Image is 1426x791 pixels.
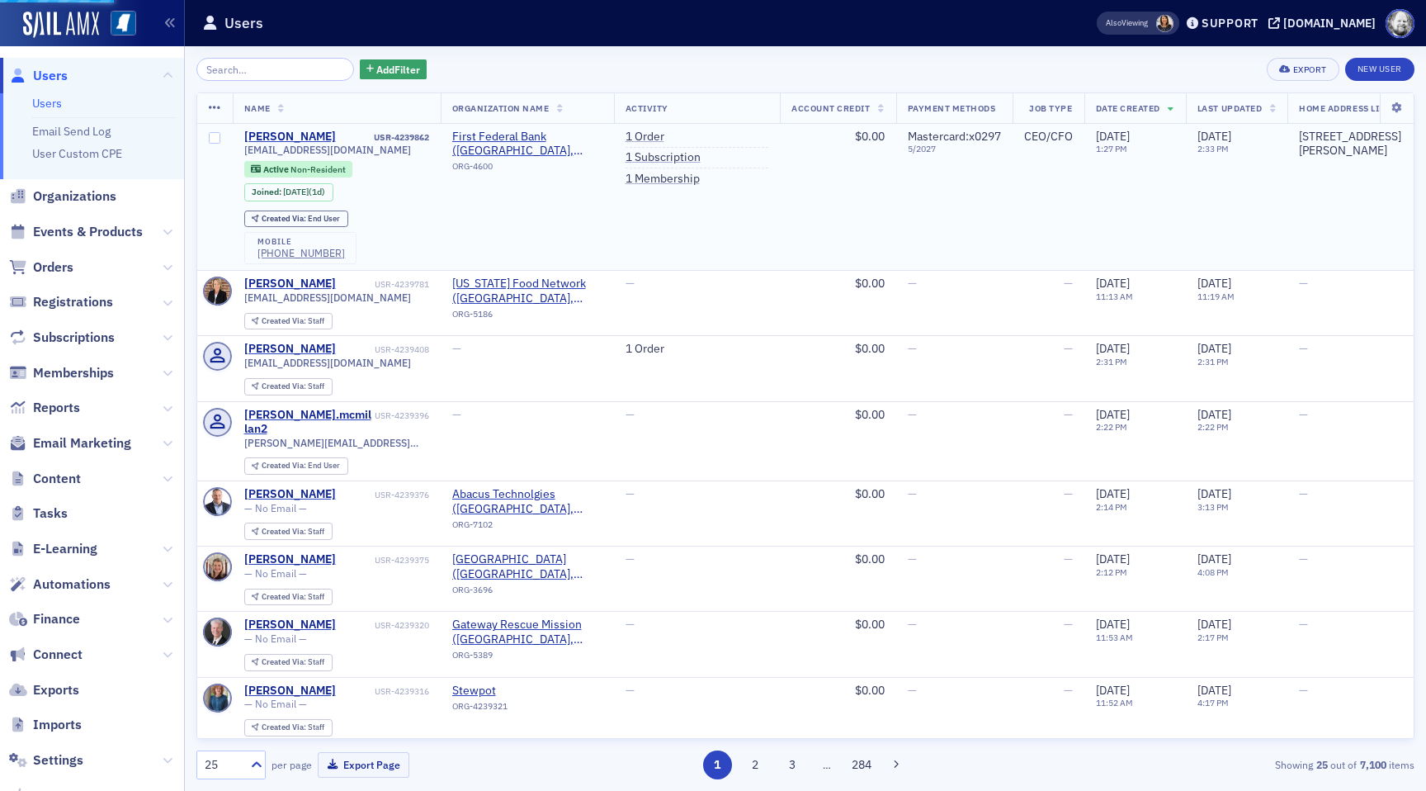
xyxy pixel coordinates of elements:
span: — [1064,276,1073,291]
a: [PERSON_NAME] [244,684,336,699]
a: Events & Products [9,223,143,241]
span: [DATE] [1096,276,1130,291]
span: — [1299,486,1308,501]
time: 11:52 AM [1096,697,1133,708]
div: ORG-7102 [452,519,602,536]
a: [GEOGRAPHIC_DATA] ([GEOGRAPHIC_DATA], [GEOGRAPHIC_DATA]) [452,552,602,581]
span: Created Via : [262,526,308,537]
span: $0.00 [855,683,885,698]
span: — [908,683,917,698]
time: 4:08 PM [1197,566,1229,578]
a: Stewpot [452,684,602,699]
span: [DATE] [283,186,309,197]
time: 2:22 PM [1096,421,1127,433]
a: [US_STATE] Food Network ([GEOGRAPHIC_DATA], [GEOGRAPHIC_DATA]) [452,277,602,306]
span: $0.00 [855,486,885,501]
span: Date Created [1096,102,1160,114]
span: Joined : [252,187,283,197]
span: — [908,407,917,422]
a: First Federal Bank ([GEOGRAPHIC_DATA], [GEOGRAPHIC_DATA]) [452,130,602,159]
span: Created Via : [262,460,308,471]
span: Non-Resident [290,163,346,175]
span: Viewing [1106,17,1148,29]
div: Staff [262,382,324,391]
div: USR-4239316 [338,686,429,697]
span: [DATE] [1096,617,1130,632]
time: 2:12 PM [1096,566,1127,578]
div: Joined: 2025-08-11 00:00:00 [244,183,333,201]
span: [EMAIL_ADDRESS][DOMAIN_NAME] [244,291,411,304]
div: USR-4239375 [338,555,429,566]
a: 1 Membership [626,172,700,187]
span: $0.00 [855,552,885,566]
span: Automations [33,575,111,594]
div: ORG-4239321 [452,701,602,718]
span: Home Address Line 1 [1299,102,1399,114]
span: $0.00 [855,341,885,356]
div: USR-4239781 [338,279,429,290]
a: Content [9,470,81,488]
span: — [1064,407,1073,422]
span: Payment Methods [908,102,996,114]
label: per page [272,757,312,772]
span: Job Type [1029,102,1072,114]
span: Created Via : [262,722,308,732]
a: Reports [9,399,80,417]
a: SailAMX [23,12,99,38]
span: [DATE] [1197,341,1231,356]
span: — [1064,341,1073,356]
span: $0.00 [855,407,885,422]
span: Add Filter [376,62,420,77]
span: [DATE] [1197,617,1231,632]
span: — [1299,617,1308,632]
a: Organizations [9,187,116,206]
div: End User [262,462,340,471]
time: 2:31 PM [1096,356,1127,367]
a: Tasks [9,504,68,523]
span: Activity [626,102,668,114]
div: Staff [262,723,324,732]
div: Export [1293,65,1327,74]
span: Reports [33,399,80,417]
a: Email Send Log [32,124,111,139]
span: Events & Products [33,223,143,241]
span: Profile [1386,9,1414,38]
span: — No Email — [244,632,307,645]
span: — [908,276,917,291]
a: View Homepage [99,11,136,39]
span: [DATE] [1096,407,1130,422]
button: 3 [778,751,807,779]
span: — [1064,617,1073,632]
div: Created Via: Staff [244,589,333,606]
span: — [626,276,635,291]
span: Mississippi Food Network (Jackson, MS) [452,277,602,306]
span: $0.00 [855,617,885,632]
span: Name [244,102,271,114]
div: Staff [262,528,324,537]
time: 2:33 PM [1197,143,1229,154]
span: — [1299,407,1308,422]
span: [DATE] [1197,552,1231,566]
time: 4:17 PM [1197,697,1229,708]
span: [DATE] [1096,341,1130,356]
span: Tasks [33,504,68,523]
div: Staff [262,593,324,602]
a: Registrations [9,293,113,311]
a: Orders [9,258,73,277]
span: — [1064,683,1073,698]
a: [PERSON_NAME] [244,552,336,567]
a: [PERSON_NAME] [244,487,336,502]
div: Created Via: Staff [244,654,333,671]
span: Created Via : [262,591,308,602]
span: Created Via : [262,381,308,391]
div: Created Via: Staff [244,523,333,540]
span: [EMAIL_ADDRESS][DOMAIN_NAME] [244,357,411,369]
span: Created Via : [262,656,308,667]
span: — No Email — [244,567,307,580]
a: Gateway Rescue Mission ([GEOGRAPHIC_DATA], [GEOGRAPHIC_DATA]) [452,618,602,647]
span: Settings [33,751,83,770]
a: New User [1345,58,1414,81]
div: USR-4239408 [338,344,429,355]
div: Created Via: End User [244,211,348,228]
